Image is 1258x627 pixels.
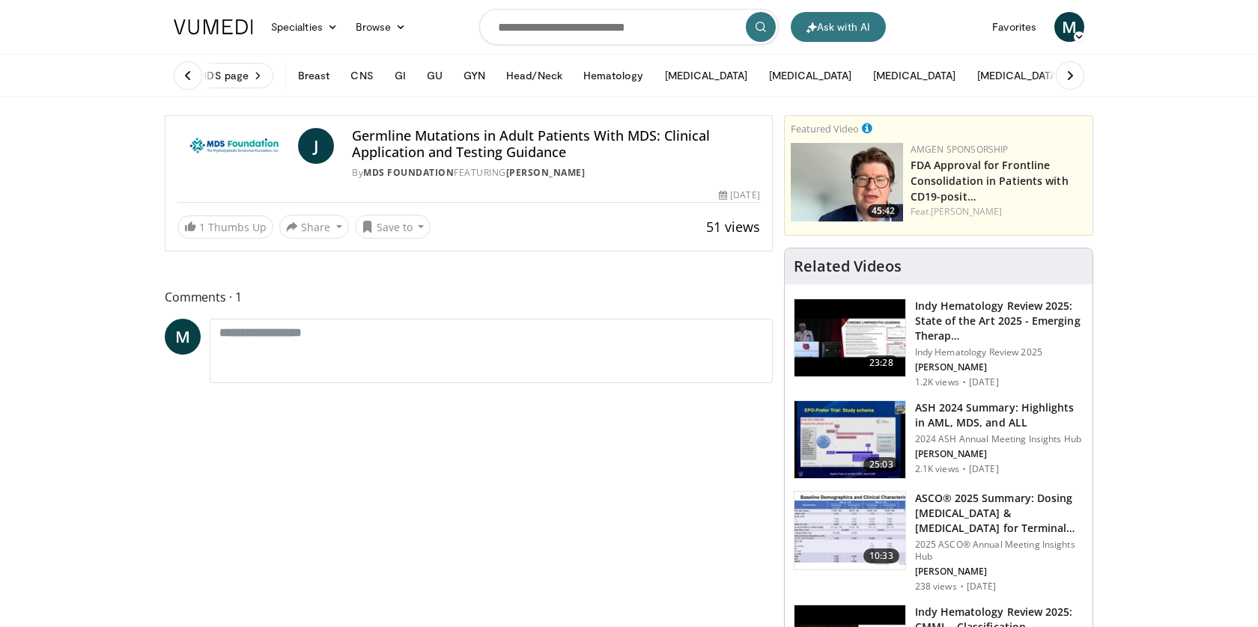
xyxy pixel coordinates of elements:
p: 2025 ASCO® Annual Meeting Insights Hub [915,539,1084,563]
button: GI [386,61,415,91]
a: MDS Foundation [363,166,454,179]
div: · [962,463,966,475]
img: VuMedi Logo [174,19,253,34]
a: [PERSON_NAME] [931,205,1002,218]
p: [DATE] [969,376,999,388]
span: 25:03 [863,457,899,472]
p: 2024 ASH Annual Meeting Insights Hub [915,433,1084,445]
a: M [165,319,201,355]
a: Visit MDS page [165,63,273,88]
a: J [298,128,334,164]
h4: Germline Mutations in Adult Patients With MDS: Clinical Application and Testing Guidance [352,128,759,160]
button: Breast [289,61,338,91]
div: · [960,581,964,593]
img: 09e014a9-d433-4d89-b240-0b9e019fa8dc.150x105_q85_crop-smart_upscale.jpg [794,401,905,479]
span: 10:33 [863,548,899,563]
a: M [1054,12,1084,42]
button: Save to [355,215,431,239]
span: Comments 1 [165,287,773,307]
button: GU [418,61,452,91]
a: Specialties [262,12,347,42]
img: dfecf537-d4a4-4a47-8610-d62fe50ce9e0.150x105_q85_crop-smart_upscale.jpg [794,299,905,377]
a: Favorites [983,12,1045,42]
div: By FEATURING [352,166,759,180]
a: Browse [347,12,416,42]
a: [PERSON_NAME] [506,166,586,179]
button: Ask with AI [791,12,886,42]
input: Search topics, interventions [479,9,779,45]
p: [PERSON_NAME] [915,566,1084,578]
span: 23:28 [863,355,899,370]
a: 45:42 [791,143,903,221]
button: Hematology [574,61,653,91]
p: [PERSON_NAME] [915,448,1084,460]
a: FDA Approval for Frontline Consolidation in Patients with CD19-posit… [911,158,1069,204]
div: [DATE] [719,189,759,202]
button: CNS [341,61,382,91]
button: Head/Neck [497,61,571,91]
img: 0487cae3-be8e-480d-8894-c5ed9a1cba93.png.150x105_q85_crop-smart_upscale.png [791,143,903,221]
p: 238 views [915,581,957,593]
button: [MEDICAL_DATA] [864,61,965,91]
span: 51 views [706,218,760,236]
a: 25:03 ASH 2024 Summary: Highlights in AML, MDS, and ALL 2024 ASH Annual Meeting Insights Hub [PER... [794,400,1084,480]
span: 1 [199,220,205,234]
button: GYN [455,61,494,91]
h3: ASCO® 2025 Summary: Dosing [MEDICAL_DATA] & [MEDICAL_DATA] for Terminal Diff… [915,491,1084,536]
p: [PERSON_NAME] [915,361,1084,373]
button: Share [279,215,349,239]
button: [MEDICAL_DATA] [760,61,861,91]
p: 2.1K views [915,463,959,475]
div: Feat. [911,205,1087,218]
a: 23:28 Indy Hematology Review 2025: State of the Art 2025 - Emerging Therap… Indy Hematology Revie... [794,299,1084,388]
p: [DATE] [969,463,999,475]
h3: Indy Hematology Review 2025: State of the Art 2025 - Emerging Therap… [915,299,1084,343]
button: [MEDICAL_DATA] [656,61,757,91]
img: MDS Foundation [177,128,292,164]
h3: ASH 2024 Summary: Highlights in AML, MDS, and ALL [915,400,1084,430]
small: Featured Video [791,122,859,135]
a: 1 Thumbs Up [177,215,273,239]
p: Indy Hematology Review 2025 [915,346,1084,358]
span: 45:42 [867,204,899,218]
button: [MEDICAL_DATA] [968,61,1069,91]
img: 234fd99a-7f46-4e9d-adf0-010bc245e163.150x105_q85_crop-smart_upscale.jpg [794,492,905,569]
p: 1.2K views [915,376,959,388]
h4: Related Videos [794,257,902,275]
div: · [962,376,966,388]
a: Amgen Sponsorship [911,143,1009,156]
a: 10:33 ASCO® 2025 Summary: Dosing [MEDICAL_DATA] & [MEDICAL_DATA] for Terminal Diff… 2025 ASCO® An... [794,491,1084,593]
p: [DATE] [967,581,997,593]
